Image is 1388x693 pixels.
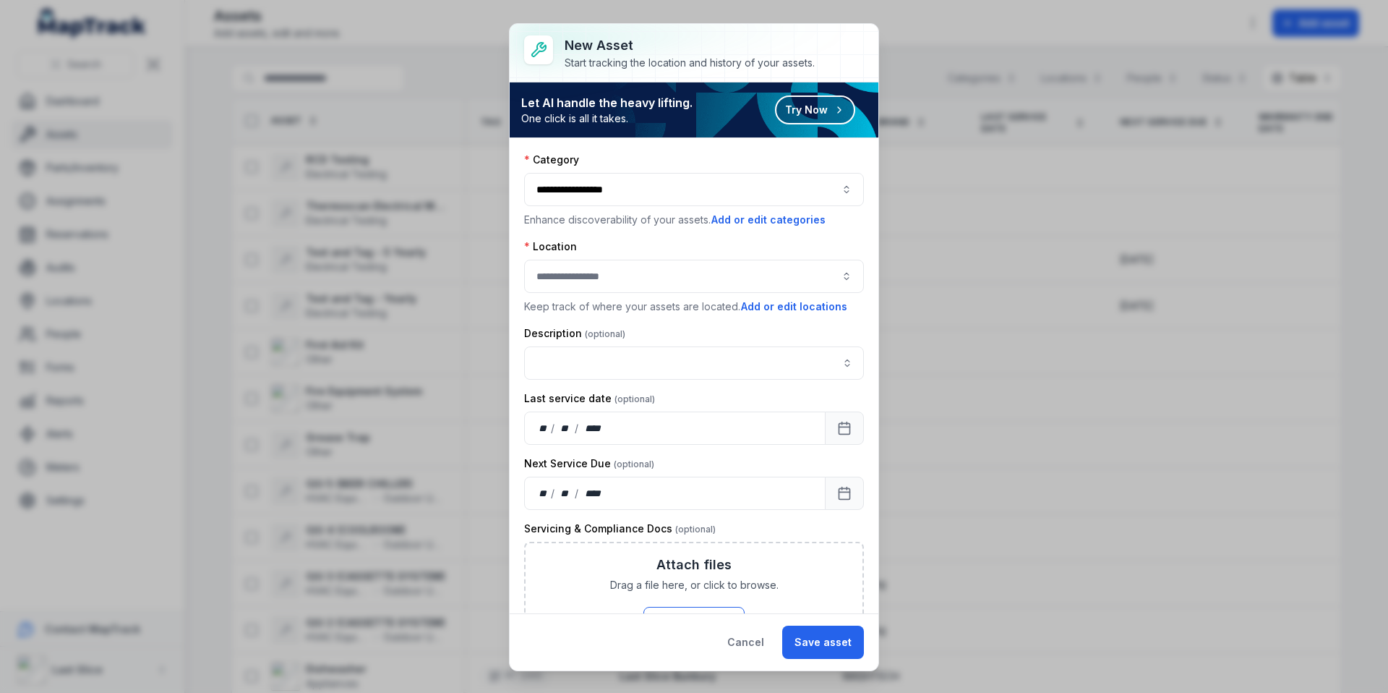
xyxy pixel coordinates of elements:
div: / [575,486,580,501]
button: Add or edit locations [740,299,848,315]
button: Try Now [775,95,855,124]
p: Keep track of where your assets are located. [524,299,864,315]
label: Category [524,153,579,167]
span: One click is all it takes. [521,111,693,126]
label: Location [524,239,577,254]
button: Calendar [825,477,864,510]
div: Start tracking the location and history of your assets. [565,56,815,70]
div: year, [580,421,607,435]
input: asset-add:description-label [524,346,864,380]
div: day, [536,421,551,435]
button: Cancel [715,626,776,659]
button: Add or edit categories [711,212,826,228]
h3: New asset [565,35,815,56]
div: day, [536,486,551,501]
div: / [551,486,556,501]
label: Last service date [524,391,655,406]
div: / [551,421,556,435]
div: month, [556,486,575,501]
div: month, [556,421,575,435]
label: Servicing & Compliance Docs [524,522,716,536]
p: Enhance discoverability of your assets. [524,212,864,228]
h3: Attach files [656,555,732,575]
strong: Let AI handle the heavy lifting. [521,94,693,111]
button: Browse Files [643,607,745,634]
div: / [575,421,580,435]
div: year, [580,486,607,501]
label: Next Service Due [524,456,654,471]
button: Save asset [782,626,864,659]
button: Calendar [825,412,864,445]
label: Description [524,326,625,341]
span: Drag a file here, or click to browse. [610,578,779,592]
